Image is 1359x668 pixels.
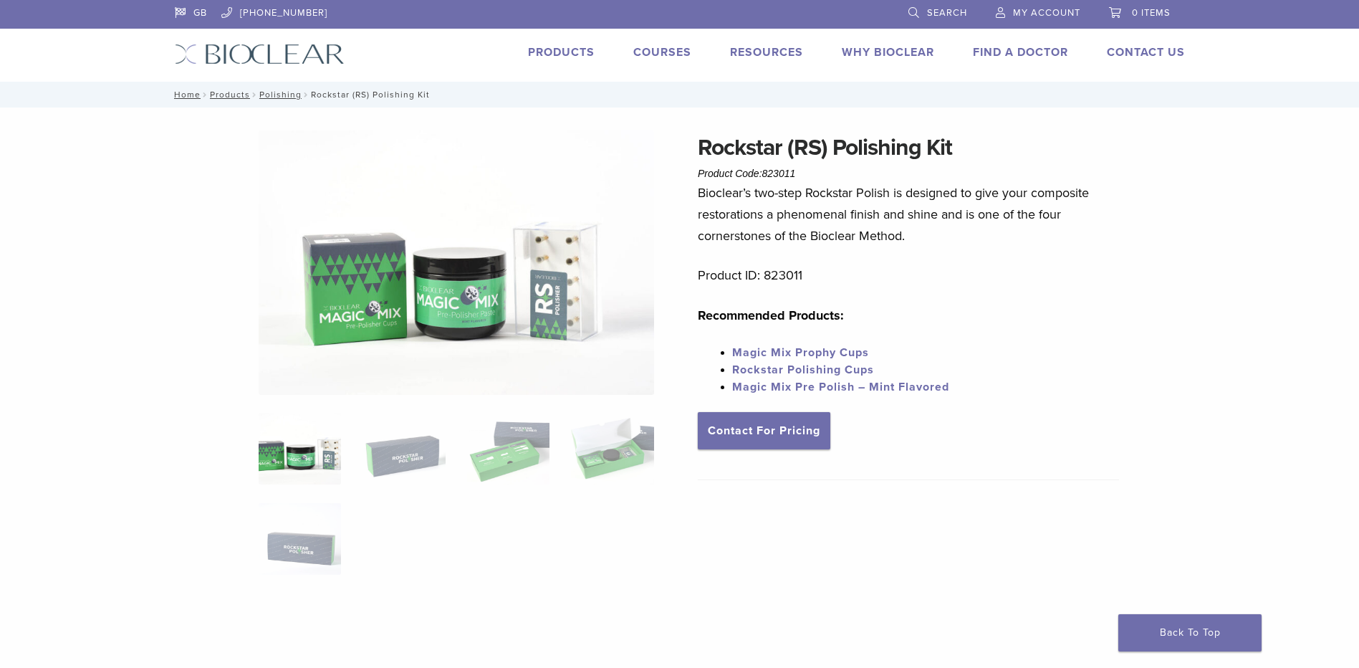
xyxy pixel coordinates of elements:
[1132,7,1171,19] span: 0 items
[528,45,595,59] a: Products
[259,503,341,575] img: Rockstar (RS) Polishing Kit - Image 5
[175,44,345,65] img: Bioclear
[698,412,830,449] a: Contact For Pricing
[210,90,250,100] a: Products
[732,363,874,377] a: Rockstar Polishing Cups
[259,130,654,395] img: DSC_6582 copy
[1118,614,1262,652] a: Back To Top
[259,413,341,485] img: DSC_6582-copy-324x324.jpg
[732,345,869,360] a: Magic Mix Prophy Cups
[302,91,311,98] span: /
[362,413,445,485] img: Rockstar (RS) Polishing Kit - Image 2
[698,168,795,179] span: Product Code:
[259,90,302,100] a: Polishing
[698,264,1119,286] p: Product ID: 823011
[170,90,201,100] a: Home
[698,182,1119,247] p: Bioclear’s two-step Rockstar Polish is designed to give your composite restorations a phenomenal ...
[1107,45,1185,59] a: Contact Us
[730,45,803,59] a: Resources
[250,91,259,98] span: /
[842,45,934,59] a: Why Bioclear
[201,91,210,98] span: /
[698,307,844,323] strong: Recommended Products:
[467,413,549,485] img: Rockstar (RS) Polishing Kit - Image 3
[1013,7,1080,19] span: My Account
[762,168,796,179] span: 823011
[571,413,653,485] img: Rockstar (RS) Polishing Kit - Image 4
[633,45,691,59] a: Courses
[698,130,1119,165] h1: Rockstar (RS) Polishing Kit
[973,45,1068,59] a: Find A Doctor
[732,380,949,394] a: Magic Mix Pre Polish – Mint Flavored
[164,82,1196,108] nav: Rockstar (RS) Polishing Kit
[927,7,967,19] span: Search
